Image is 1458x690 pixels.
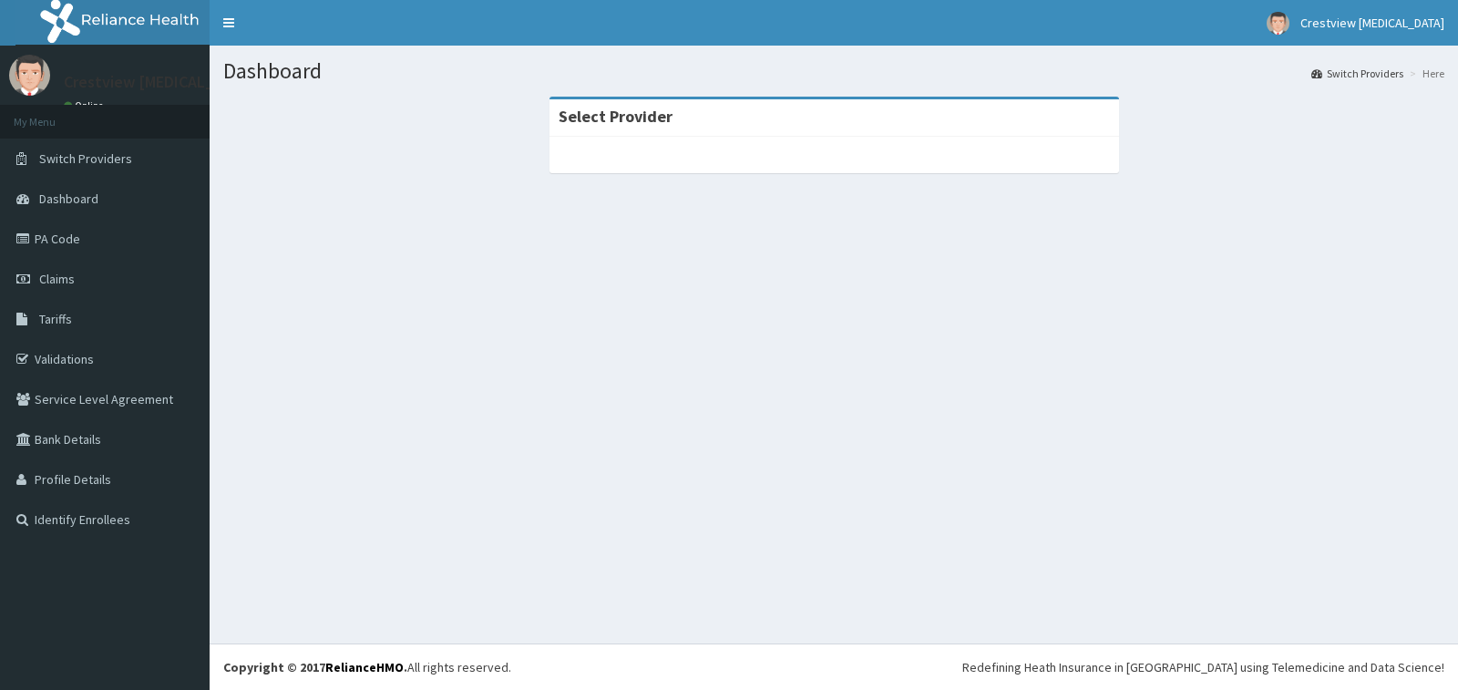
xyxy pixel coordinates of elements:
[1405,66,1444,81] li: Here
[9,55,50,96] img: User Image
[39,191,98,207] span: Dashboard
[39,271,75,287] span: Claims
[559,106,673,127] strong: Select Provider
[962,658,1444,676] div: Redefining Heath Insurance in [GEOGRAPHIC_DATA] using Telemedicine and Data Science!
[39,311,72,327] span: Tariffs
[64,74,258,90] p: Crestview [MEDICAL_DATA]
[1300,15,1444,31] span: Crestview [MEDICAL_DATA]
[210,644,1458,690] footer: All rights reserved.
[223,59,1444,83] h1: Dashboard
[223,659,407,675] strong: Copyright © 2017 .
[325,659,404,675] a: RelianceHMO
[39,150,132,167] span: Switch Providers
[1267,12,1289,35] img: User Image
[1311,66,1403,81] a: Switch Providers
[64,99,108,112] a: Online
